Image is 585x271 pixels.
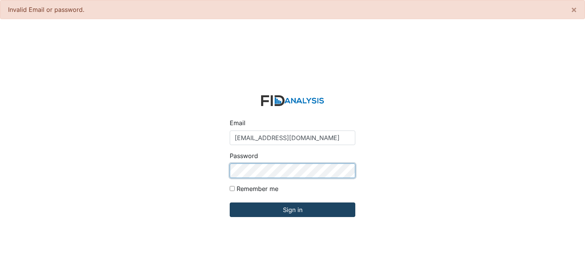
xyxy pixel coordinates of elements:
[563,0,585,19] button: ×
[230,151,258,160] label: Password
[237,184,278,193] label: Remember me
[230,118,245,127] label: Email
[261,95,324,106] img: logo-2fc8c6e3336f68795322cb6e9a2b9007179b544421de10c17bdaae8622450297.svg
[230,202,355,217] input: Sign in
[571,4,577,15] span: ×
